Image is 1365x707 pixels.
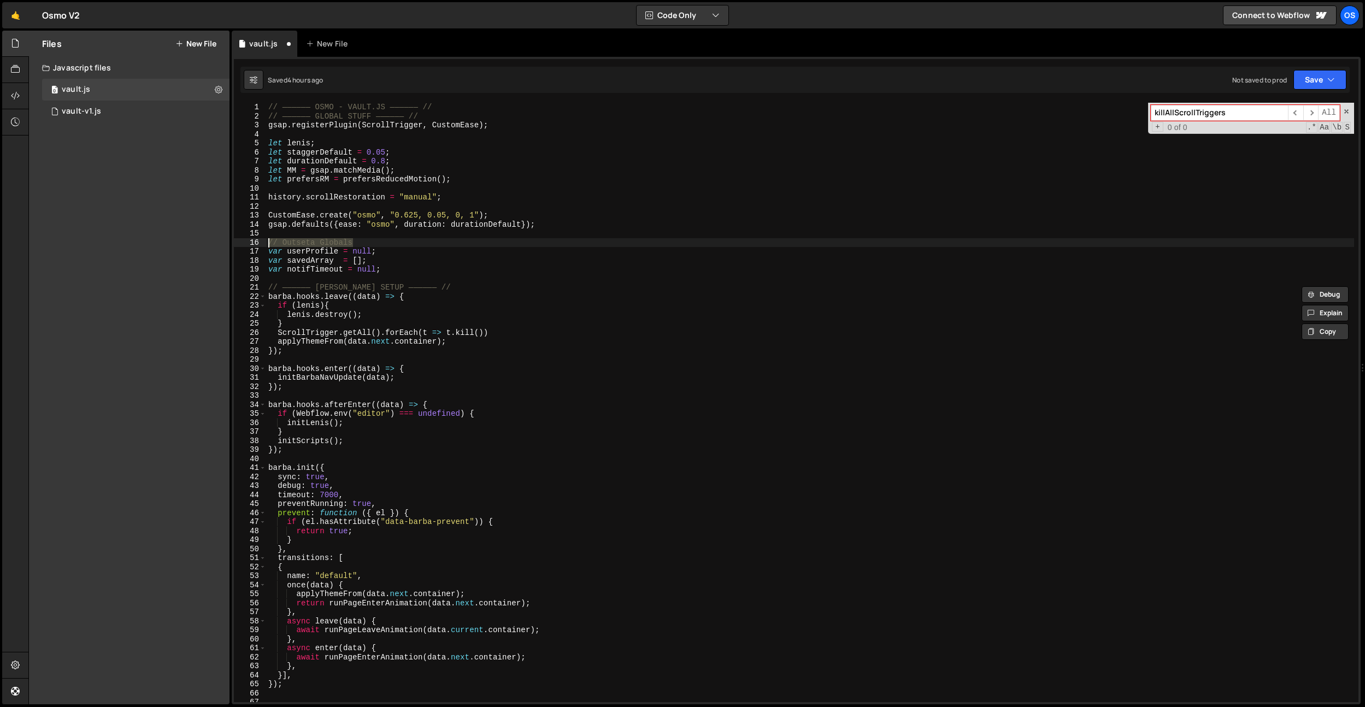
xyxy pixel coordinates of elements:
div: 4 hours ago [287,75,323,85]
div: 38 [234,437,266,446]
button: Copy [1302,323,1349,340]
div: 53 [234,572,266,581]
div: Not saved to prod [1232,75,1287,85]
span: 0 of 0 [1163,123,1192,132]
div: 57 [234,608,266,617]
div: 63 [234,662,266,671]
div: 27 [234,337,266,346]
div: 31 [234,373,266,382]
div: 18 [234,256,266,266]
div: 30 [234,364,266,374]
div: 43 [234,481,266,491]
div: 60 [234,635,266,644]
div: 11 [234,193,266,202]
div: vault-v1.js [62,107,101,116]
div: 10 [234,184,266,193]
div: 21 [234,283,266,292]
div: vault.js [249,38,278,49]
div: 23 [234,301,266,310]
div: 24 [234,310,266,320]
div: 16596/45133.js [42,79,230,101]
div: 22 [234,292,266,302]
div: 1 [234,103,266,112]
div: 40 [234,455,266,464]
button: New File [175,39,216,48]
div: 20 [234,274,266,284]
div: 16 [234,238,266,248]
div: 32 [234,382,266,392]
div: 46 [234,509,266,518]
span: 0 [51,86,58,95]
div: 45 [234,499,266,509]
div: 6 [234,148,266,157]
div: 14 [234,220,266,229]
span: ​ [1288,105,1303,121]
a: 🤙 [2,2,29,28]
div: 65 [234,680,266,689]
div: 35 [234,409,266,419]
div: 42 [234,473,266,482]
div: 49 [234,535,266,545]
button: Debug [1302,286,1349,303]
div: 37 [234,427,266,437]
h2: Files [42,38,62,50]
div: 13 [234,211,266,220]
div: 58 [234,617,266,626]
span: Alt-Enter [1318,105,1340,121]
div: 61 [234,644,266,653]
div: 59 [234,626,266,635]
div: 15 [234,229,266,238]
div: 16596/45132.js [42,101,230,122]
div: 34 [234,400,266,410]
span: RegExp Search [1306,122,1317,133]
div: Javascript files [29,57,230,79]
div: Osmo V2 [42,9,80,22]
div: 64 [234,671,266,680]
div: Saved [268,75,323,85]
span: Whole Word Search [1331,122,1343,133]
div: 56 [234,599,266,608]
div: 55 [234,590,266,599]
div: 17 [234,247,266,256]
span: CaseSensitive Search [1319,122,1330,133]
a: Os [1340,5,1360,25]
div: 36 [234,419,266,428]
div: 12 [234,202,266,211]
button: Code Only [637,5,728,25]
span: Toggle Replace mode [1152,122,1163,132]
div: 48 [234,527,266,536]
div: 50 [234,545,266,554]
div: 44 [234,491,266,500]
div: 9 [234,175,266,184]
div: 26 [234,328,266,338]
div: 47 [234,517,266,527]
div: 66 [234,689,266,698]
div: 54 [234,581,266,590]
div: 25 [234,319,266,328]
a: Connect to Webflow [1223,5,1337,25]
div: 39 [234,445,266,455]
div: 51 [234,553,266,563]
div: 2 [234,112,266,121]
div: vault.js [62,85,90,95]
div: 67 [234,698,266,707]
div: 8 [234,166,266,175]
button: Explain [1302,305,1349,321]
div: 5 [234,139,266,148]
div: 3 [234,121,266,130]
input: Search for [1151,105,1288,121]
div: 52 [234,563,266,572]
div: 28 [234,346,266,356]
span: Search In Selection [1344,122,1351,133]
div: 29 [234,355,266,364]
div: 19 [234,265,266,274]
button: Save [1293,70,1346,90]
div: 33 [234,391,266,400]
div: 4 [234,130,266,139]
div: 62 [234,653,266,662]
div: New File [306,38,352,49]
div: 41 [234,463,266,473]
span: ​ [1303,105,1319,121]
div: 7 [234,157,266,166]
